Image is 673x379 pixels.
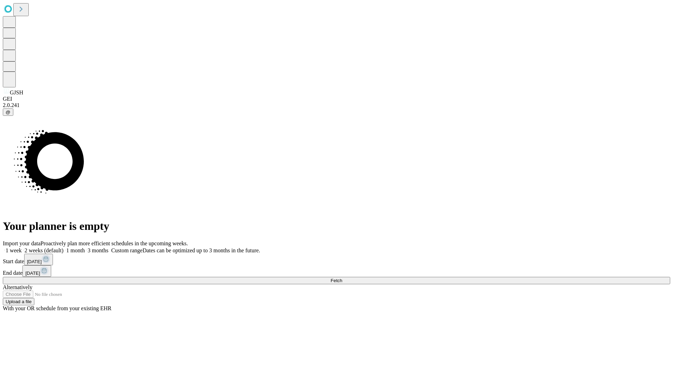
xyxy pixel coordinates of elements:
span: [DATE] [27,259,42,264]
button: [DATE] [24,254,53,265]
div: 2.0.241 [3,102,670,108]
span: 2 weeks (default) [25,247,63,253]
span: Fetch [331,278,342,283]
span: Dates can be optimized up to 3 months in the future. [143,247,260,253]
span: @ [6,109,11,115]
span: 1 week [6,247,22,253]
span: 1 month [66,247,85,253]
span: With your OR schedule from your existing EHR [3,305,111,311]
div: GEI [3,96,670,102]
span: Alternatively [3,284,32,290]
div: Start date [3,254,670,265]
span: Import your data [3,240,41,246]
button: Upload a file [3,298,34,305]
span: GJSH [10,89,23,95]
span: Proactively plan more efficient schedules in the upcoming weeks. [41,240,188,246]
div: End date [3,265,670,277]
span: Custom range [111,247,142,253]
button: [DATE] [22,265,51,277]
span: 3 months [88,247,108,253]
button: @ [3,108,13,116]
span: [DATE] [25,271,40,276]
h1: Your planner is empty [3,220,670,233]
button: Fetch [3,277,670,284]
